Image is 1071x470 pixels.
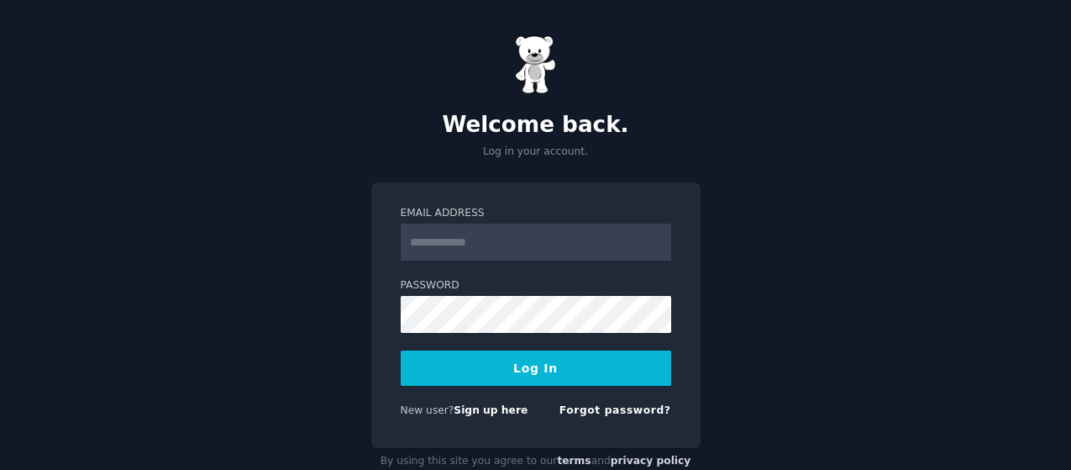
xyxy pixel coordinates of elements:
label: Password [401,278,671,293]
a: privacy policy [611,455,691,467]
a: Sign up here [454,404,528,416]
span: New user? [401,404,454,416]
label: Email Address [401,206,671,221]
p: Log in your account. [371,145,701,160]
img: Gummy Bear [515,35,557,94]
button: Log In [401,351,671,386]
a: terms [557,455,591,467]
h2: Welcome back. [371,112,701,139]
a: Forgot password? [559,404,671,416]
